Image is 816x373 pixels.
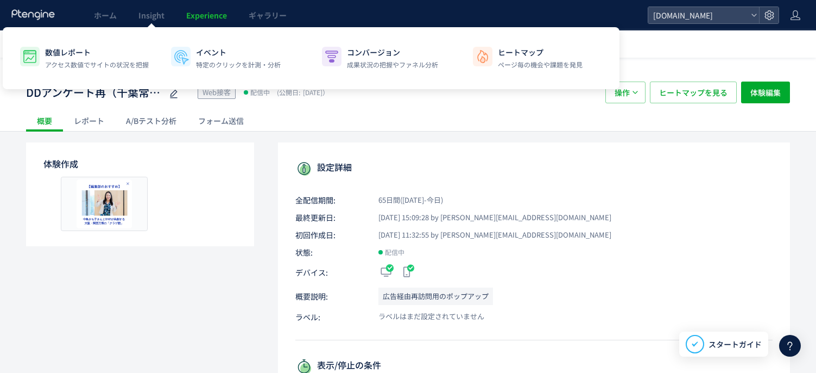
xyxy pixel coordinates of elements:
[203,87,231,97] span: Web接客
[277,88,300,97] span: (公開日:
[26,110,63,132] div: 概要
[295,160,773,177] p: 設定詳細
[295,288,366,305] span: 概要説明:
[115,110,187,132] div: A/Bテスト分析
[366,312,484,322] span: ラベルはまだ設定されていません
[43,158,237,170] p: 体験作成
[26,85,162,101] span: DDアンケート再（千葉常務）再訪問用
[196,60,281,70] p: 特定のクリックを計測・分析
[295,195,366,206] span: 全配信期間:
[295,312,366,322] span: ラベル:
[366,213,611,223] span: [DATE] 15:09:28 by [PERSON_NAME][EMAIL_ADDRESS][DOMAIN_NAME]
[750,82,781,103] span: 体験編集
[295,267,366,278] span: デバイス:
[615,82,630,103] span: 操作
[94,10,117,21] span: ホーム
[138,10,165,21] span: Insight
[347,60,438,70] p: 成果状況の把握やファネル分析
[650,7,747,23] span: [DOMAIN_NAME]
[498,47,583,58] p: ヒートマップ
[366,230,611,240] span: [DATE] 11:32:55 by [PERSON_NAME][EMAIL_ADDRESS][DOMAIN_NAME]
[45,47,149,58] p: 数値レポート
[366,195,443,206] span: 65日間([DATE]-今日)
[274,88,329,97] span: [DATE]）
[64,179,145,228] img: 73567a2e9a7597d4a565476ffaef72c61754275329029.png
[650,82,737,103] button: ヒートマップを見る
[250,87,270,98] span: 配信中
[709,339,762,350] span: スタートガイド
[659,82,728,103] span: ヒートマップを見る
[63,110,115,132] div: レポート
[385,247,404,258] span: 配信中
[45,60,149,70] p: アクセス数値でサイトの状況を把握
[498,60,583,70] p: ページ毎の機会や課題を発見
[196,47,281,58] p: イベント
[378,288,493,305] p: 広告経由再訪問用のポップアップ
[187,110,255,132] div: フォーム送信
[249,10,287,21] span: ギャラリー
[605,82,646,103] button: 操作
[347,47,438,58] p: コンバージョン
[295,212,366,223] span: 最終更新日:
[741,82,790,103] button: 体験編集
[295,229,366,240] span: 初回作成日:
[186,10,227,21] span: Experience
[295,247,366,258] span: 状態:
